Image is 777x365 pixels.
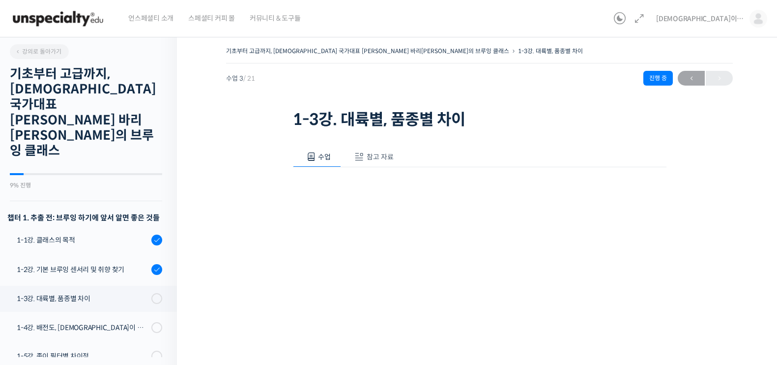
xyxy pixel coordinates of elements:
div: 1-1강. 클래스의 목적 [17,235,148,245]
a: 기초부터 고급까지, [DEMOGRAPHIC_DATA] 국가대표 [PERSON_NAME] 바리[PERSON_NAME]의 브루잉 클래스 [226,47,509,55]
span: 강의로 돌아가기 [15,48,61,55]
span: 수업 [318,152,331,161]
div: 1-3강. 대륙별, 품종별 차이 [17,293,148,304]
span: [DEMOGRAPHIC_DATA]이라부러 [656,14,745,23]
div: 진행 중 [643,71,673,86]
a: 1-3강. 대륙별, 품종별 차이 [518,47,583,55]
h2: 기초부터 고급까지, [DEMOGRAPHIC_DATA] 국가대표 [PERSON_NAME] 바리[PERSON_NAME]의 브루잉 클래스 [10,66,162,158]
div: 1-2강. 기본 브루잉 센서리 및 취향 찾기 [17,264,148,275]
span: / 21 [243,74,255,83]
h3: 챕터 1. 추출 전: 브루잉 하기에 앞서 알면 좋은 것들 [7,211,162,224]
div: 9% 진행 [10,182,162,188]
span: 참고 자료 [367,152,394,161]
a: ←이전 [678,71,705,86]
span: 수업 3 [226,75,255,82]
div: 1-5강. 종이 필터별 차이점 [17,351,148,362]
div: 1-4강. 배전도, [DEMOGRAPHIC_DATA]이 미치는 영향 [17,322,148,333]
a: 강의로 돌아가기 [10,44,69,59]
h1: 1-3강. 대륙별, 품종별 차이 [293,110,666,129]
span: ← [678,72,705,85]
